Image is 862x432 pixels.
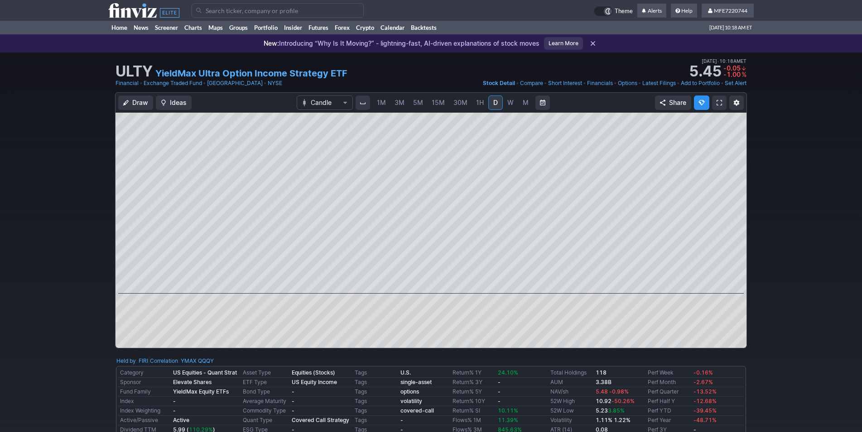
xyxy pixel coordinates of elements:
[413,99,423,106] span: 5M
[116,357,136,364] a: Held by
[207,79,263,88] a: [GEOGRAPHIC_DATA]
[292,407,294,414] b: -
[377,21,408,34] a: Calendar
[549,406,594,416] td: 52W Low
[305,21,332,34] a: Futures
[118,378,171,387] td: Sponsor
[118,416,171,425] td: Active/Passive
[144,79,202,88] a: Exchange Traded Fund
[638,79,641,88] span: •
[671,4,697,18] a: Help
[377,99,386,106] span: 1M
[292,379,337,385] b: US Equity Income
[503,95,518,110] a: W
[498,369,518,376] span: 24.10%
[549,416,594,425] td: Volatility
[646,406,692,416] td: Perf YTD
[264,39,279,47] span: New:
[712,95,727,110] a: Fullscreen
[373,95,390,110] a: 1M
[507,99,514,106] span: W
[548,79,582,88] a: Short Interest
[516,79,519,88] span: •
[226,21,251,34] a: Groups
[108,21,130,34] a: Home
[181,356,197,366] a: YMAX
[173,417,189,423] b: Active
[583,79,586,88] span: •
[400,369,411,376] a: U.S.
[483,79,515,88] a: Stock Detail
[596,407,625,414] b: 5.23
[596,379,612,385] b: 3.38B
[192,3,364,18] input: Search
[390,95,409,110] a: 3M
[721,79,724,88] span: •
[281,21,305,34] a: Insider
[400,379,432,385] a: single-asset
[139,356,148,366] a: FIRI
[549,387,594,397] td: NAV/sh
[400,407,434,414] b: covered-call
[150,357,178,364] a: Correlation
[400,388,419,395] a: options
[453,99,467,106] span: 30M
[451,397,496,406] td: Return% 10Y
[693,388,717,395] span: -13.52%
[608,407,625,414] span: 3.85%
[205,21,226,34] a: Maps
[241,387,290,397] td: Bond Type
[118,95,153,110] button: Draw
[655,95,691,110] button: Share
[642,79,676,88] a: Latest Filings
[498,388,501,395] b: -
[742,71,746,78] span: %
[549,397,594,406] td: 52W High
[428,95,449,110] a: 15M
[155,67,347,80] a: YieldMax Ultra Option Income Strategy ETF
[549,368,594,378] td: Total Holdings
[268,79,282,88] a: NYSE
[587,79,613,88] a: Financials
[693,417,717,423] span: -48.71%
[148,356,214,366] div: | :
[709,21,752,34] span: [DATE] 10:18 AM ET
[292,398,294,404] b: -
[646,416,692,425] td: Perf Year
[116,79,139,88] a: Financial
[118,387,171,397] td: Fund Family
[694,95,709,110] button: Explore new features
[173,369,237,376] b: US Equities - Quant Strat
[609,388,629,395] span: -0.98%
[451,387,496,397] td: Return% 5Y
[498,407,518,414] span: 10.11%
[544,79,547,88] span: •
[646,378,692,387] td: Perf Month
[520,79,543,88] a: Compare
[353,397,399,406] td: Tags
[451,378,496,387] td: Return% 3Y
[549,378,594,387] td: AUM
[488,95,503,110] a: D
[544,37,583,50] a: Learn More
[353,368,399,378] td: Tags
[400,417,403,423] b: -
[292,388,294,395] b: -
[677,79,680,88] span: •
[451,368,496,378] td: Return% 1Y
[173,388,229,395] b: YieldMax Equity ETFs
[596,369,607,376] b: 118
[251,21,281,34] a: Portfolio
[714,7,747,14] span: MFE7220744
[693,379,713,385] span: -2.67%
[356,95,370,110] button: Interval
[723,64,741,72] span: -0.05
[729,95,744,110] button: Chart Settings
[241,378,290,387] td: ETF Type
[518,95,533,110] a: M
[409,95,427,110] a: 5M
[702,4,754,18] a: MFE7220744
[264,79,267,88] span: •
[449,95,472,110] a: 30M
